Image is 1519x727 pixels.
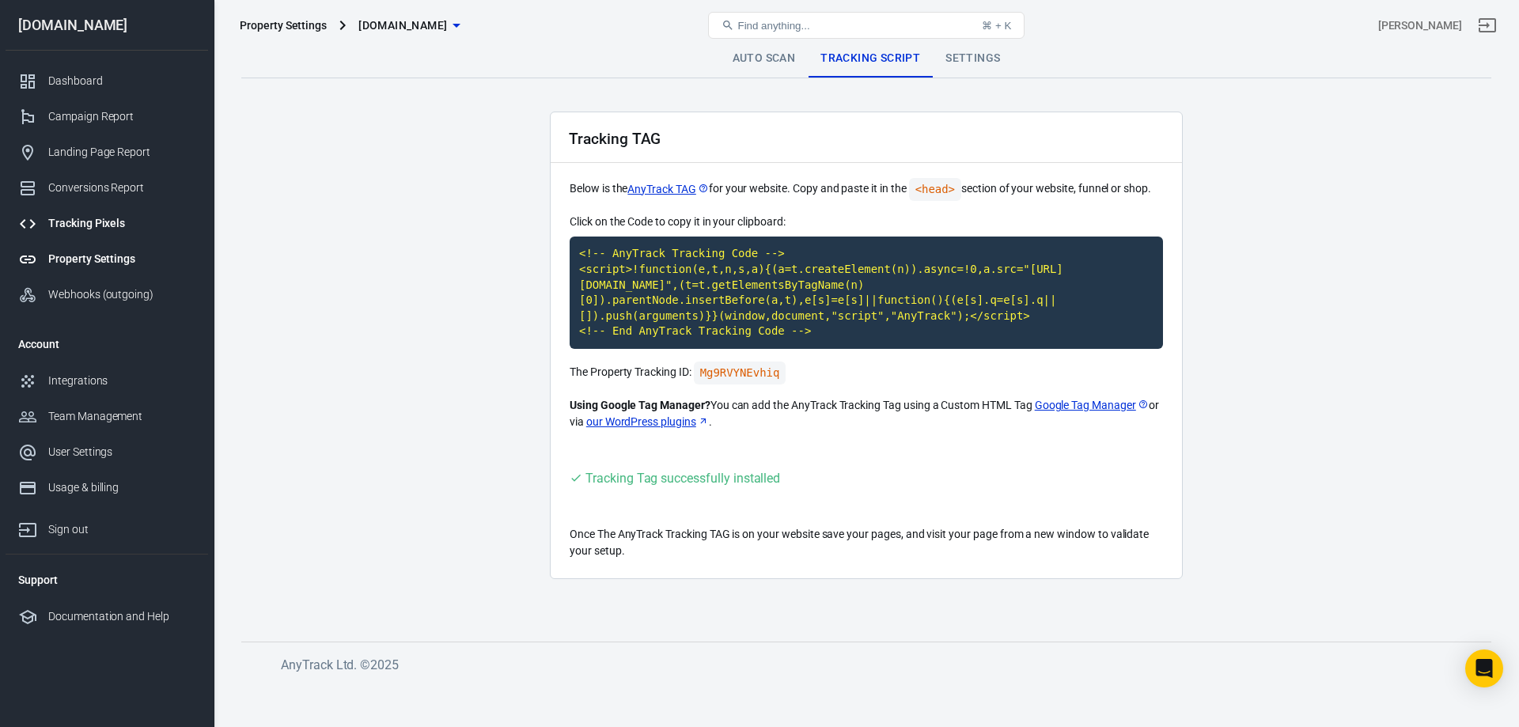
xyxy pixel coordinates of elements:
[6,363,208,399] a: Integrations
[48,144,195,161] div: Landing Page Report
[48,608,195,625] div: Documentation and Help
[6,241,208,277] a: Property Settings
[48,521,195,538] div: Sign out
[982,20,1011,32] div: ⌘ + K
[6,399,208,434] a: Team Management
[6,170,208,206] a: Conversions Report
[48,286,195,303] div: Webhooks (outgoing)
[720,40,809,78] a: Auto Scan
[737,20,809,32] span: Find anything...
[570,526,1163,559] p: Once The AnyTrack Tracking TAG is on your website save your pages, and visit your page from a new...
[48,73,195,89] div: Dashboard
[570,468,780,488] div: Visit your website to trigger the Tracking Tag and validate your setup.
[1378,17,1462,34] div: Account id: ssz0EPfR
[1468,6,1506,44] a: Sign out
[808,40,933,78] a: Tracking Script
[6,325,208,363] li: Account
[6,505,208,547] a: Sign out
[48,479,195,496] div: Usage & billing
[6,134,208,170] a: Landing Page Report
[708,12,1025,39] button: Find anything...⌘ + K
[6,63,208,99] a: Dashboard
[570,399,710,411] strong: Using Google Tag Manager?
[6,277,208,312] a: Webhooks (outgoing)
[48,251,195,267] div: Property Settings
[48,373,195,389] div: Integrations
[281,655,1468,675] h6: AnyTrack Ltd. © 2025
[352,11,466,40] button: [DOMAIN_NAME]
[6,18,208,32] div: [DOMAIN_NAME]
[48,444,195,460] div: User Settings
[570,397,1163,430] p: You can add the AnyTrack Tracking Tag using a Custom HTML Tag or via .
[48,180,195,196] div: Conversions Report
[48,408,195,425] div: Team Management
[694,362,786,384] code: Click to copy
[1035,397,1149,414] a: Google Tag Manager
[6,470,208,505] a: Usage & billing
[585,468,780,488] div: Tracking Tag successfully installed
[909,178,961,201] code: <head>
[6,99,208,134] a: Campaign Report
[569,131,661,147] h2: Tracking TAG
[358,16,447,36] span: sleepbetterinfo.com
[48,215,195,232] div: Tracking Pixels
[570,362,1163,384] p: The Property Tracking ID:
[570,237,1163,349] code: Click to copy
[586,414,709,430] a: our WordPress plugins
[6,206,208,241] a: Tracking Pixels
[570,178,1163,201] p: Below is the for your website. Copy and paste it in the section of your website, funnel or shop.
[1465,649,1503,687] div: Open Intercom Messenger
[570,214,1163,230] p: Click on the Code to copy it in your clipboard:
[6,434,208,470] a: User Settings
[627,181,708,198] a: AnyTrack TAG
[6,561,208,599] li: Support
[48,108,195,125] div: Campaign Report
[933,40,1013,78] a: Settings
[240,17,327,33] div: Property Settings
